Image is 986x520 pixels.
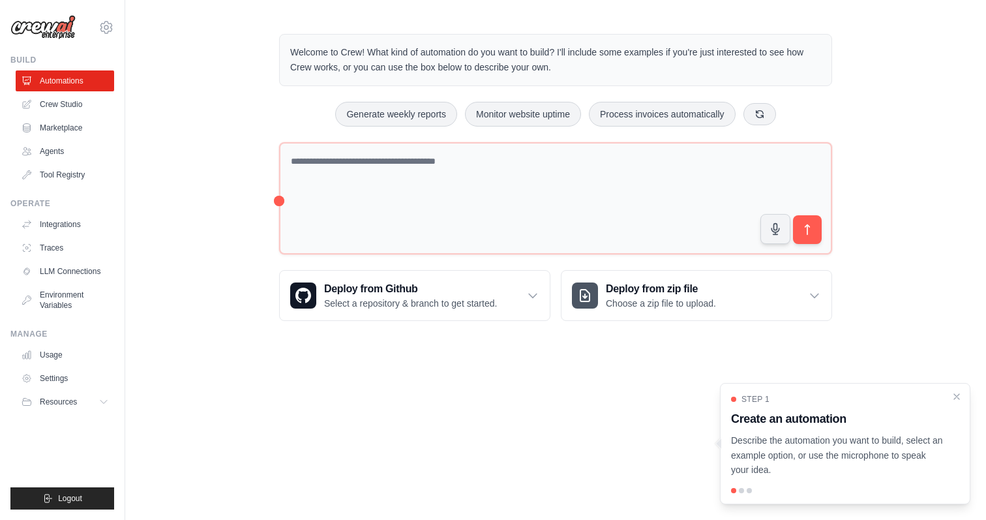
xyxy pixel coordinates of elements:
[921,457,986,520] iframe: Chat Widget
[16,164,114,185] a: Tool Registry
[10,198,114,209] div: Operate
[16,214,114,235] a: Integrations
[10,329,114,339] div: Manage
[16,237,114,258] a: Traces
[606,297,716,310] p: Choose a zip file to upload.
[16,284,114,316] a: Environment Variables
[465,102,581,127] button: Monitor website uptime
[40,397,77,407] span: Resources
[16,94,114,115] a: Crew Studio
[10,487,114,510] button: Logout
[731,433,944,478] p: Describe the automation you want to build, select an example option, or use the microphone to spe...
[324,281,497,297] h3: Deploy from Github
[16,391,114,412] button: Resources
[951,391,962,402] button: Close walkthrough
[10,55,114,65] div: Build
[16,70,114,91] a: Automations
[324,297,497,310] p: Select a repository & branch to get started.
[16,117,114,138] a: Marketplace
[16,141,114,162] a: Agents
[589,102,736,127] button: Process invoices automatically
[606,281,716,297] h3: Deploy from zip file
[335,102,457,127] button: Generate weekly reports
[16,344,114,365] a: Usage
[16,368,114,389] a: Settings
[58,493,82,504] span: Logout
[10,15,76,40] img: Logo
[16,261,114,282] a: LLM Connections
[731,410,944,428] h3: Create an automation
[290,45,821,75] p: Welcome to Crew! What kind of automation do you want to build? I'll include some examples if you'...
[741,394,769,405] span: Step 1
